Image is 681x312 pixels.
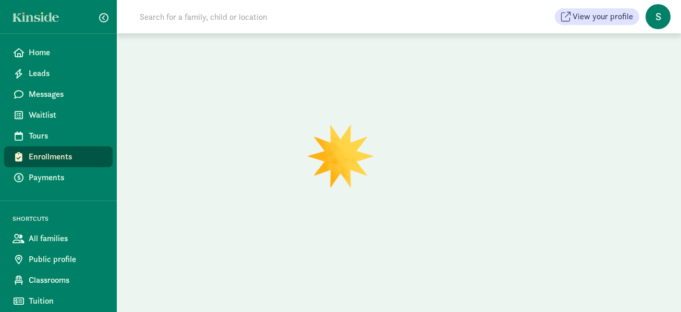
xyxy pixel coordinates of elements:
a: Messages [4,84,113,105]
button: View your profile [555,8,639,25]
input: Search for a family, child or location [133,6,426,27]
a: All families [4,228,113,249]
span: Home [29,46,104,59]
span: Payments [29,171,104,184]
a: Payments [4,167,113,188]
span: Leads [29,67,104,80]
span: Classrooms [29,274,104,286]
span: S [646,4,671,29]
a: Tuition [4,291,113,311]
a: Waitlist [4,105,113,126]
span: Messages [29,88,104,101]
a: Leads [4,63,113,84]
span: All families [29,232,104,245]
span: Tuition [29,295,104,307]
a: Public profile [4,249,113,270]
span: Waitlist [29,109,104,121]
a: Classrooms [4,270,113,291]
a: Enrollments [4,146,113,167]
span: View your profile [573,10,633,23]
iframe: Chat Widget [629,262,681,312]
span: Tours [29,130,104,142]
a: Home [4,42,113,63]
span: Public profile [29,253,104,266]
a: Tours [4,126,113,146]
span: Enrollments [29,151,104,163]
